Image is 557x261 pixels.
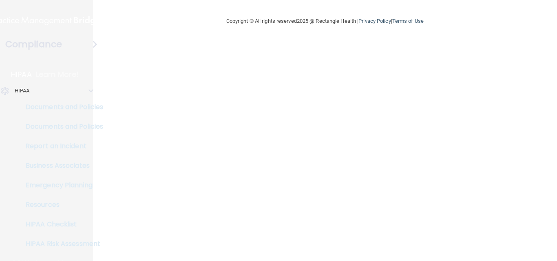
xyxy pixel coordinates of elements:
p: HIPAA Checklist [5,220,117,228]
p: Business Associates [5,162,117,170]
p: Learn More! [36,70,79,79]
p: Documents and Policies [5,103,117,111]
p: HIPAA [11,70,32,79]
p: HIPAA Risk Assessment [5,240,117,248]
h4: Compliance [5,39,62,50]
a: Privacy Policy [358,18,391,24]
p: HIPAA [15,86,30,96]
p: Resources [5,201,117,209]
p: Documents and Policies [5,123,117,131]
p: Emergency Planning [5,181,117,189]
div: Copyright © All rights reserved 2025 @ Rectangle Health | | [176,8,474,34]
a: Terms of Use [392,18,424,24]
p: Report an Incident [5,142,117,150]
